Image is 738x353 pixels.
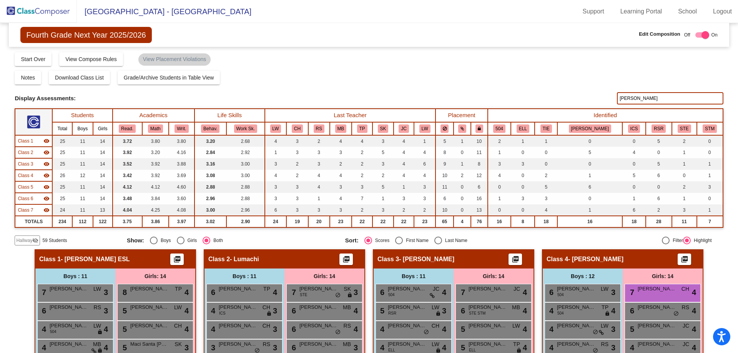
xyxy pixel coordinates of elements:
[471,204,488,216] td: 13
[194,170,226,181] td: 3.08
[488,158,511,170] td: 3
[142,147,169,158] td: 3.20
[113,135,142,147] td: 3.72
[672,147,697,158] td: 1
[138,53,211,66] mat-chip: View Placement Violations
[697,193,723,204] td: 0
[52,158,72,170] td: 25
[511,135,535,147] td: 1
[511,181,535,193] td: 0
[265,216,286,227] td: 24
[672,158,697,170] td: 1
[43,184,50,190] mat-icon: visibility
[201,124,219,133] button: Behav.
[169,135,194,147] td: 3.80
[414,193,435,204] td: 3
[65,56,117,62] span: View Compose Rules
[93,170,113,181] td: 14
[15,95,76,102] span: Display Assessments:
[18,172,33,179] span: Class 4
[372,193,394,204] td: 1
[52,216,72,227] td: 234
[142,216,169,227] td: 3.86
[352,147,372,158] td: 2
[672,204,697,216] td: 3
[488,109,723,122] th: Identified
[493,124,505,133] button: 504
[454,147,471,158] td: 0
[93,193,113,204] td: 14
[72,122,93,135] th: Boys
[672,5,703,18] a: School
[194,193,226,204] td: 2.96
[414,181,435,193] td: 3
[15,216,52,227] td: TOTALS
[557,147,622,158] td: 5
[511,147,535,158] td: 0
[93,204,113,216] td: 13
[394,193,414,204] td: 3
[169,158,194,170] td: 3.88
[622,147,645,158] td: 4
[113,170,142,181] td: 3.42
[270,124,281,133] button: LW
[511,158,535,170] td: 3
[511,204,535,216] td: 0
[43,138,50,144] mat-icon: visibility
[49,71,110,85] button: Download Class List
[697,181,723,193] td: 3
[52,122,72,135] th: Total
[20,27,151,43] span: Fourth Grade Next Year 2025/2026
[471,193,488,204] td: 16
[265,135,286,147] td: 4
[394,122,414,135] th: Jacqueline Covone
[414,170,435,181] td: 4
[226,204,265,216] td: 2.96
[352,158,372,170] td: 2
[93,135,113,147] td: 14
[330,204,352,216] td: 3
[678,254,691,265] button: Print Students Details
[142,204,169,216] td: 4.25
[394,158,414,170] td: 4
[330,135,352,147] td: 4
[15,135,52,147] td: Hidden teacher - Palumbo ESL
[286,181,308,193] td: 3
[330,147,352,158] td: 3
[711,31,718,38] span: On
[511,170,535,181] td: 0
[286,147,308,158] td: 3
[308,135,330,147] td: 2
[435,109,487,122] th: Placement
[15,71,41,85] button: Notes
[372,147,394,158] td: 5
[194,204,226,216] td: 3.00
[18,138,33,144] span: Class 1
[169,193,194,204] td: 3.60
[93,216,113,227] td: 122
[72,170,93,181] td: 12
[622,158,645,170] td: 0
[617,92,723,104] input: Search...
[52,170,72,181] td: 26
[557,122,622,135] th: Title I Math
[142,158,169,170] td: 3.92
[194,109,265,122] th: Life Skills
[672,135,697,147] td: 2
[52,135,72,147] td: 25
[43,207,50,213] mat-icon: visibility
[394,135,414,147] td: 4
[680,255,689,266] mat-icon: picture_as_pdf
[672,170,697,181] td: 0
[194,147,226,158] td: 2.84
[265,147,286,158] td: 1
[414,122,435,135] th: Lisa Wentzell
[18,195,33,202] span: Class 6
[265,204,286,216] td: 6
[339,254,353,265] button: Print Students Details
[352,135,372,147] td: 4
[357,124,367,133] button: TP
[707,5,738,18] a: Logout
[21,75,35,81] span: Notes
[646,122,672,135] th: Resource Room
